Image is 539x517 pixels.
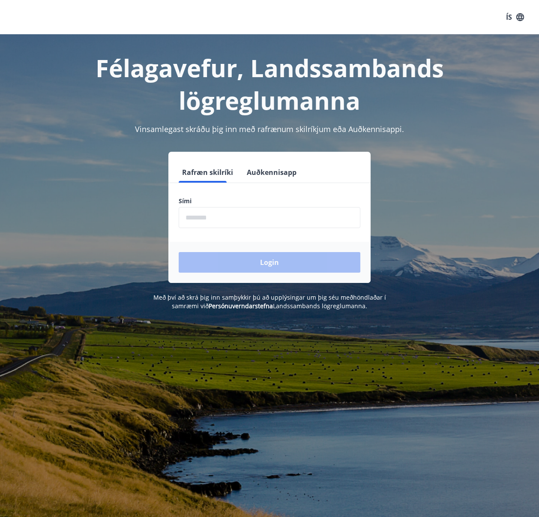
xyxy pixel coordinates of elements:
[179,162,237,183] button: Rafræn skilríki
[153,293,386,310] span: Með því að skrá þig inn samþykkir þú að upplýsingar um þig séu meðhöndlaðar í samræmi við Landssa...
[10,51,529,117] h1: Félagavefur, Landssambands lögreglumanna
[179,197,360,205] label: Sími
[243,162,300,183] button: Auðkennisapp
[209,302,273,310] a: Persónuverndarstefna
[501,9,529,25] button: ÍS
[135,124,404,134] span: Vinsamlegast skráðu þig inn með rafrænum skilríkjum eða Auðkennisappi.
